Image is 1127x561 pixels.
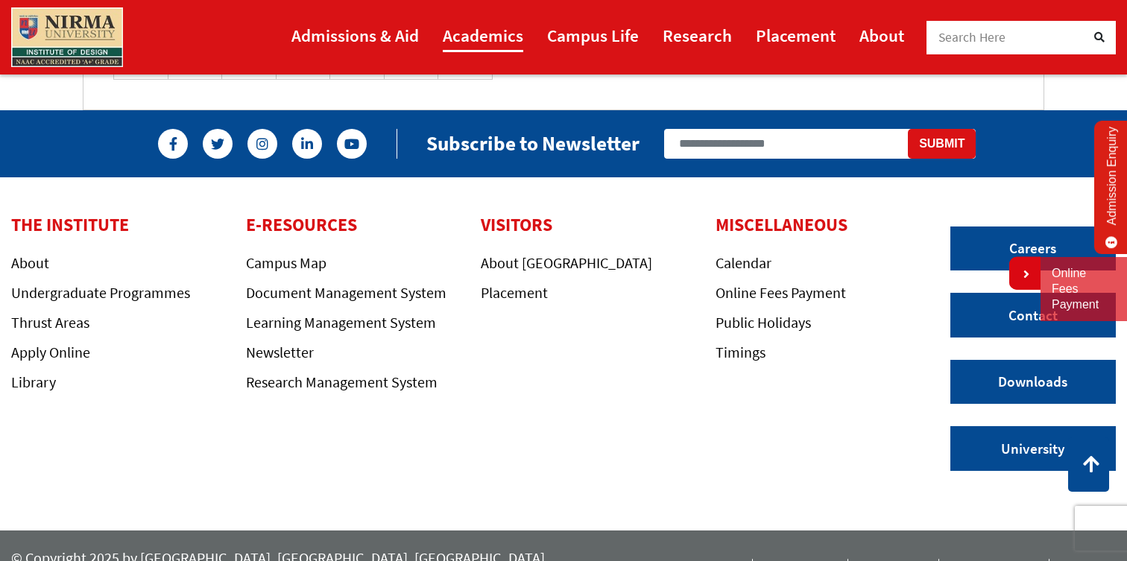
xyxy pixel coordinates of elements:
[11,283,190,302] a: Undergraduate Programmes
[246,313,436,332] a: Learning Management System
[11,343,90,361] a: Apply Online
[716,253,771,272] a: Calendar
[950,360,1116,405] a: Downloads
[443,19,523,52] a: Academics
[950,226,1116,271] a: Careers
[859,19,904,52] a: About
[11,7,123,67] img: main_logo
[716,343,765,361] a: Timings
[11,373,56,391] a: Library
[716,313,811,332] a: Public Holidays
[481,253,652,272] a: About [GEOGRAPHIC_DATA]
[426,131,640,156] h2: Subscribe to Newsletter
[246,253,326,272] a: Campus Map
[663,19,732,52] a: Research
[756,19,836,52] a: Placement
[908,129,976,159] button: Submit
[481,283,548,302] a: Placement
[950,293,1116,337] a: Contact
[716,283,846,302] a: Online Fees Payment
[547,19,639,52] a: Campus Life
[291,19,419,52] a: Admissions & Aid
[950,426,1116,471] a: University
[246,373,438,391] a: Research Management System
[246,343,314,361] a: Newsletter
[1052,266,1116,312] a: Online Fees Payment
[246,283,446,302] a: Document Management System
[11,253,49,272] a: About
[938,29,1006,45] span: Search Here
[11,313,89,332] a: Thrust Areas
